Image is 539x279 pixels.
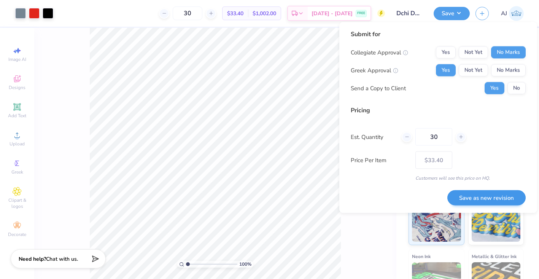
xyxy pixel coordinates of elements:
[436,64,456,77] button: Yes
[351,66,398,75] div: Greek Approval
[351,132,396,141] label: Est. Quantity
[491,46,526,59] button: No Marks
[501,9,507,18] span: AJ
[412,252,431,260] span: Neon Ink
[227,10,243,18] span: $33.40
[436,46,456,59] button: Yes
[507,82,526,94] button: No
[357,11,365,16] span: FREE
[412,204,461,242] img: Standard
[501,6,524,21] a: AJ
[8,231,26,238] span: Decorate
[351,48,408,57] div: Collegiate Approval
[351,156,410,164] label: Price Per Item
[253,10,276,18] span: $1,002.00
[491,64,526,77] button: No Marks
[447,190,526,206] button: Save as new revision
[485,82,504,94] button: Yes
[351,30,526,39] div: Submit for
[46,255,78,263] span: Chat with us.
[472,252,517,260] span: Metallic & Glitter Ink
[415,128,452,146] input: – –
[509,6,524,21] img: Alaina Jones
[351,106,526,115] div: Pricing
[173,6,202,20] input: – –
[351,175,526,182] div: Customers will see this price on HQ.
[239,261,251,268] span: 100 %
[10,141,25,147] span: Upload
[459,64,488,77] button: Not Yet
[8,113,26,119] span: Add Text
[8,56,26,62] span: Image AI
[9,84,25,91] span: Designs
[19,255,46,263] strong: Need help?
[312,10,353,18] span: [DATE] - [DATE]
[459,46,488,59] button: Not Yet
[434,7,470,20] button: Save
[11,169,23,175] span: Greek
[472,204,521,242] img: Puff Ink
[351,84,406,92] div: Send a Copy to Client
[391,6,428,21] input: Untitled Design
[4,197,30,209] span: Clipart & logos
